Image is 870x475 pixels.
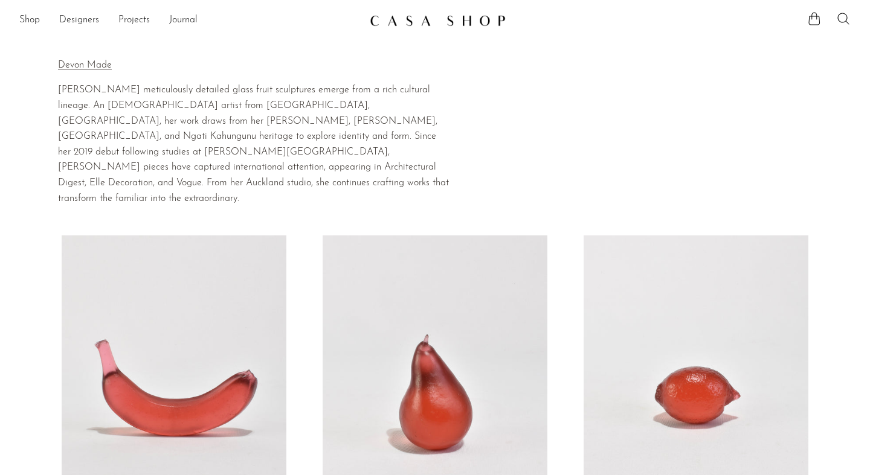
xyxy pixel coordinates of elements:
[58,58,449,74] p: Devon Made
[19,10,360,31] nav: Desktop navigation
[19,13,40,28] a: Shop
[58,83,449,206] p: [PERSON_NAME] meticulously detailed glass fruit sculptures emerge from a rich cultural lineage. A...
[19,10,360,31] ul: NEW HEADER MENU
[169,13,198,28] a: Journal
[59,13,99,28] a: Designers
[118,13,150,28] a: Projects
